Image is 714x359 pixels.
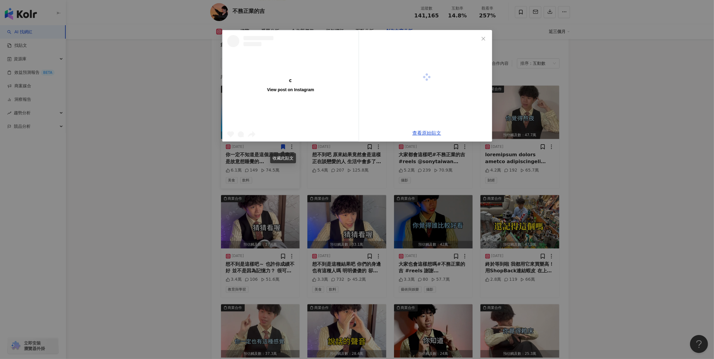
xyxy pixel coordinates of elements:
button: Close [477,33,489,45]
a: View post on Instagram [223,30,359,141]
div: 收藏此貼文 [270,153,296,163]
div: View post on Instagram [267,87,314,92]
span: close [481,36,486,41]
a: 查看原始貼文 [412,130,441,136]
